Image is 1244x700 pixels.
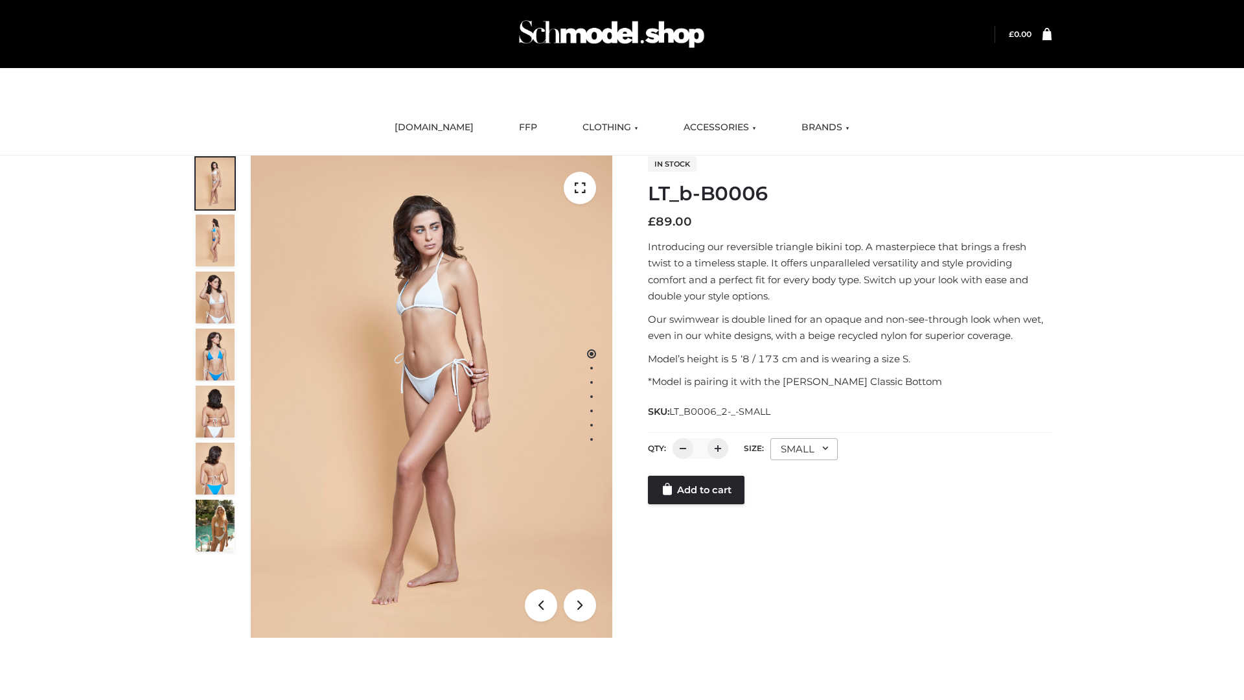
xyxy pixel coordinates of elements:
span: In stock [648,156,697,172]
img: ArielClassicBikiniTop_CloudNine_AzureSky_OW114ECO_2-scaled.jpg [196,215,235,266]
img: ArielClassicBikiniTop_CloudNine_AzureSky_OW114ECO_7-scaled.jpg [196,386,235,437]
span: LT_B0006_2-_-SMALL [669,406,770,417]
p: Model’s height is 5 ‘8 / 173 cm and is wearing a size S. [648,351,1052,367]
a: FFP [509,113,547,142]
label: Size: [744,443,764,453]
p: Introducing our reversible triangle bikini top. A masterpiece that brings a fresh twist to a time... [648,239,1052,305]
bdi: 89.00 [648,215,692,229]
a: CLOTHING [573,113,648,142]
span: £ [648,215,656,229]
p: *Model is pairing it with the [PERSON_NAME] Classic Bottom [648,373,1052,390]
a: ACCESSORIES [674,113,766,142]
a: BRANDS [792,113,859,142]
h1: LT_b-B0006 [648,182,1052,205]
img: ArielClassicBikiniTop_CloudNine_AzureSky_OW114ECO_4-scaled.jpg [196,329,235,380]
bdi: 0.00 [1009,29,1031,39]
img: ArielClassicBikiniTop_CloudNine_AzureSky_OW114ECO_3-scaled.jpg [196,272,235,323]
span: SKU: [648,404,772,419]
img: ArielClassicBikiniTop_CloudNine_AzureSky_OW114ECO_1 [251,156,612,638]
a: £0.00 [1009,29,1031,39]
label: QTY: [648,443,666,453]
img: ArielClassicBikiniTop_CloudNine_AzureSky_OW114ECO_8-scaled.jpg [196,443,235,495]
img: Schmodel Admin 964 [514,8,709,60]
a: Add to cart [648,476,744,504]
img: ArielClassicBikiniTop_CloudNine_AzureSky_OW114ECO_1-scaled.jpg [196,157,235,209]
div: SMALL [770,438,838,460]
p: Our swimwear is double lined for an opaque and non-see-through look when wet, even in our white d... [648,311,1052,344]
span: £ [1009,29,1014,39]
img: Arieltop_CloudNine_AzureSky2.jpg [196,500,235,552]
a: [DOMAIN_NAME] [385,113,483,142]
